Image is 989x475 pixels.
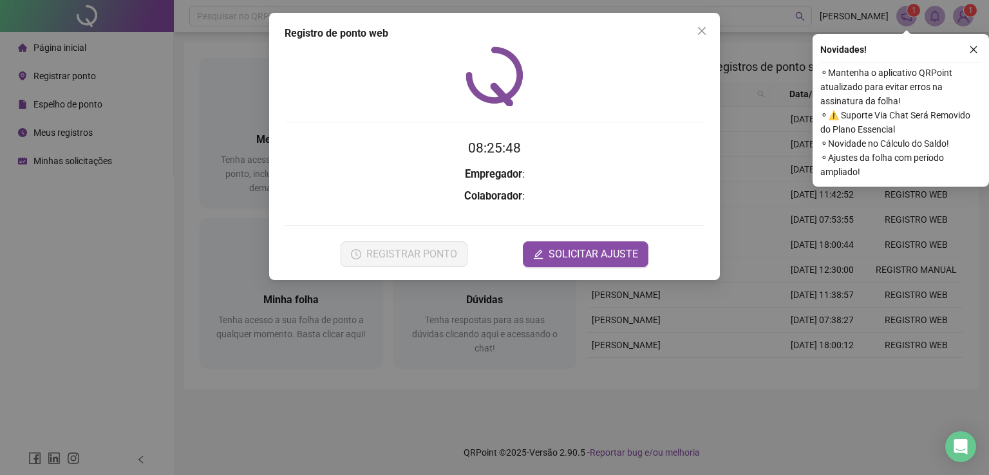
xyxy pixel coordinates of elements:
[820,136,981,151] span: ⚬ Novidade no Cálculo do Saldo!
[697,26,707,36] span: close
[464,190,522,202] strong: Colaborador
[468,140,521,156] time: 08:25:48
[285,26,704,41] div: Registro de ponto web
[465,168,522,180] strong: Empregador
[820,42,867,57] span: Novidades !
[285,166,704,183] h3: :
[341,241,467,267] button: REGISTRAR PONTO
[549,247,638,262] span: SOLICITAR AJUSTE
[945,431,976,462] div: Open Intercom Messenger
[523,241,648,267] button: editSOLICITAR AJUSTE
[820,108,981,136] span: ⚬ ⚠️ Suporte Via Chat Será Removido do Plano Essencial
[466,46,523,106] img: QRPoint
[820,66,981,108] span: ⚬ Mantenha o aplicativo QRPoint atualizado para evitar erros na assinatura da folha!
[969,45,978,54] span: close
[533,249,543,259] span: edit
[692,21,712,41] button: Close
[820,151,981,179] span: ⚬ Ajustes da folha com período ampliado!
[285,188,704,205] h3: :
